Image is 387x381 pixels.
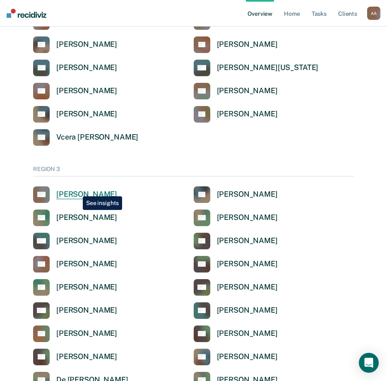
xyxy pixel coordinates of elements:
[194,36,278,53] a: [PERSON_NAME]
[217,190,278,199] div: [PERSON_NAME]
[56,40,117,49] div: [PERSON_NAME]
[194,210,278,226] a: [PERSON_NAME]
[367,7,380,20] div: A A
[194,326,278,342] a: [PERSON_NAME]
[194,186,278,203] a: [PERSON_NAME]
[33,36,117,53] a: [PERSON_NAME]
[194,279,278,296] a: [PERSON_NAME]
[217,352,278,362] div: [PERSON_NAME]
[56,329,117,338] div: [PERSON_NAME]
[217,213,278,222] div: [PERSON_NAME]
[33,106,117,123] a: [PERSON_NAME]
[33,186,117,203] a: [PERSON_NAME]
[194,233,278,249] a: [PERSON_NAME]
[56,306,117,315] div: [PERSON_NAME]
[194,349,278,365] a: [PERSON_NAME]
[217,40,278,49] div: [PERSON_NAME]
[56,133,138,142] div: Vcera [PERSON_NAME]
[359,353,379,373] div: Open Intercom Messenger
[194,302,278,319] a: [PERSON_NAME]
[56,352,117,362] div: [PERSON_NAME]
[217,109,278,119] div: [PERSON_NAME]
[217,86,278,96] div: [PERSON_NAME]
[56,190,117,199] div: [PERSON_NAME]
[217,236,278,246] div: [PERSON_NAME]
[33,279,117,296] a: [PERSON_NAME]
[33,60,117,76] a: [PERSON_NAME]
[33,326,117,342] a: [PERSON_NAME]
[56,63,117,72] div: [PERSON_NAME]
[367,7,380,20] button: AA
[56,213,117,222] div: [PERSON_NAME]
[194,256,278,272] a: [PERSON_NAME]
[33,256,117,272] a: [PERSON_NAME]
[217,282,278,292] div: [PERSON_NAME]
[217,306,278,315] div: [PERSON_NAME]
[33,302,117,319] a: [PERSON_NAME]
[217,329,278,338] div: [PERSON_NAME]
[33,166,354,176] div: REGION 3
[33,349,117,365] a: [PERSON_NAME]
[217,259,278,269] div: [PERSON_NAME]
[56,282,117,292] div: [PERSON_NAME]
[56,109,117,119] div: [PERSON_NAME]
[33,129,138,146] a: Vcera [PERSON_NAME]
[33,83,117,99] a: [PERSON_NAME]
[194,60,319,76] a: [PERSON_NAME][US_STATE]
[194,83,278,99] a: [PERSON_NAME]
[56,259,117,269] div: [PERSON_NAME]
[56,236,117,246] div: [PERSON_NAME]
[56,86,117,96] div: [PERSON_NAME]
[7,9,46,18] img: Recidiviz
[217,63,319,72] div: [PERSON_NAME][US_STATE]
[33,210,117,226] a: [PERSON_NAME]
[194,106,278,123] a: [PERSON_NAME]
[33,233,117,249] a: [PERSON_NAME]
